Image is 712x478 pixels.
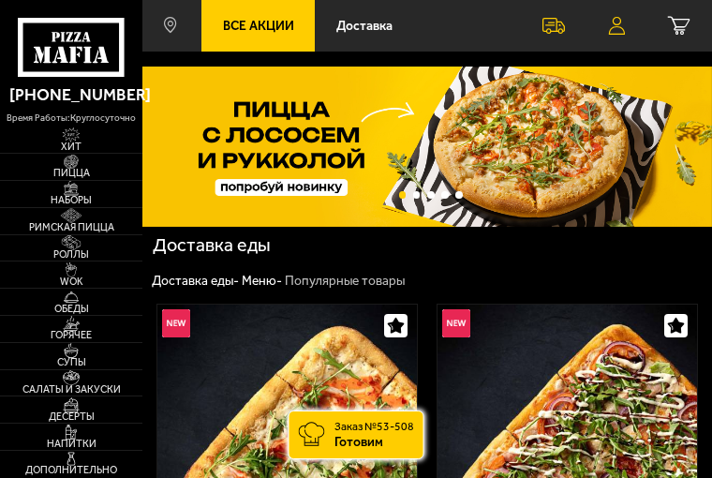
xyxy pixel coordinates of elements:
[153,236,703,255] h1: Доставка еды
[285,273,405,290] div: Популярные товары
[289,411,424,459] a: Заказ №53-508Готовим
[223,20,294,33] span: Все Акции
[399,191,407,199] button: точки переключения
[334,436,414,449] p: Готовим
[152,273,239,289] a: Доставка еды-
[442,309,470,337] img: Новинка
[427,191,435,199] button: точки переключения
[455,191,463,199] button: точки переключения
[441,191,449,199] button: точки переключения
[336,20,393,33] span: Доставка
[142,52,712,67] div: ;
[242,273,282,289] a: Меню-
[334,421,414,432] p: Заказ № 53-508
[413,191,421,199] button: точки переключения
[162,309,190,337] img: Новинка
